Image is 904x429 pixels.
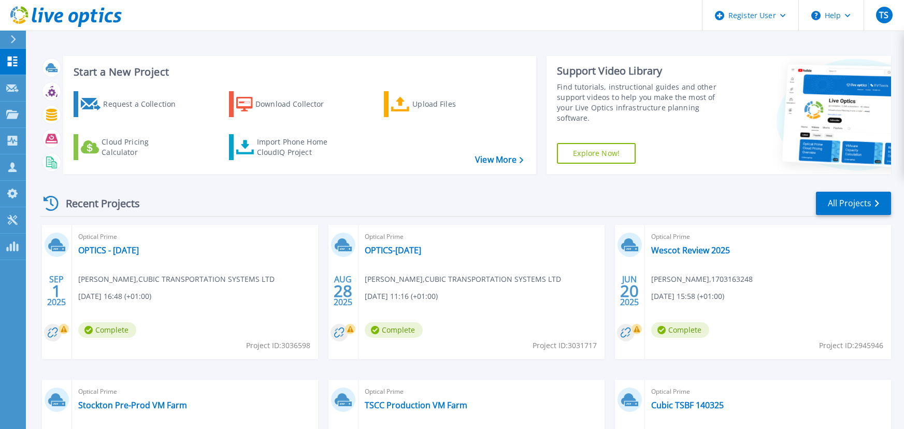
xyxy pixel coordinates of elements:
[74,66,523,78] h3: Start a New Project
[333,272,353,310] div: AUG 2025
[557,64,731,78] div: Support Video Library
[74,134,189,160] a: Cloud Pricing Calculator
[40,191,154,216] div: Recent Projects
[78,274,275,285] span: [PERSON_NAME] , CUBIC TRANSPORTATION SYSTEMS LTD
[47,272,66,310] div: SEP 2025
[412,94,495,115] div: Upload Files
[52,287,61,295] span: 1
[78,322,136,338] span: Complete
[365,322,423,338] span: Complete
[475,155,523,165] a: View More
[78,386,312,397] span: Optical Prime
[651,231,885,242] span: Optical Prime
[78,400,187,410] a: Stockton Pre-Prod VM Farm
[365,400,467,410] a: TSCC Production VM Farm
[365,291,438,302] span: [DATE] 11:16 (+01:00)
[651,245,730,255] a: Wescot Review 2025
[102,137,184,158] div: Cloud Pricing Calculator
[229,91,345,117] a: Download Collector
[557,143,636,164] a: Explore Now!
[334,287,352,295] span: 28
[103,94,186,115] div: Request a Collection
[78,291,151,302] span: [DATE] 16:48 (+01:00)
[365,274,561,285] span: [PERSON_NAME] , CUBIC TRANSPORTATION SYSTEMS LTD
[557,82,731,123] div: Find tutorials, instructional guides and other support videos to help you make the most of your L...
[651,386,885,397] span: Optical Prime
[246,340,310,351] span: Project ID: 3036598
[365,386,598,397] span: Optical Prime
[816,192,891,215] a: All Projects
[255,94,338,115] div: Download Collector
[365,231,598,242] span: Optical Prime
[819,340,883,351] span: Project ID: 2945946
[257,137,338,158] div: Import Phone Home CloudIQ Project
[533,340,597,351] span: Project ID: 3031717
[384,91,499,117] a: Upload Files
[78,231,312,242] span: Optical Prime
[620,287,639,295] span: 20
[651,400,724,410] a: Cubic TSBF 140325
[78,245,139,255] a: OPTICS - [DATE]
[365,245,421,255] a: OPTICS-[DATE]
[651,322,709,338] span: Complete
[620,272,639,310] div: JUN 2025
[879,11,888,19] span: TS
[651,291,724,302] span: [DATE] 15:58 (+01:00)
[651,274,753,285] span: [PERSON_NAME] , 1703163248
[74,91,189,117] a: Request a Collection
